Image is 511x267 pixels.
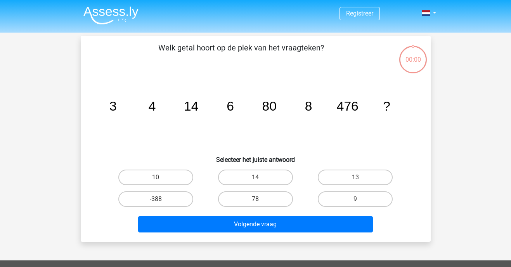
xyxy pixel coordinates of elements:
[383,99,390,113] tspan: ?
[336,99,358,113] tspan: 476
[346,10,373,17] a: Registreer
[138,216,373,232] button: Volgende vraag
[218,191,293,207] label: 78
[93,42,389,65] p: Welk getal hoort op de plek van het vraagteken?
[318,170,393,185] label: 13
[318,191,393,207] label: 9
[109,99,116,113] tspan: 3
[398,45,428,64] div: 00:00
[118,170,193,185] label: 10
[305,99,312,113] tspan: 8
[227,99,234,113] tspan: 6
[83,6,139,24] img: Assessly
[93,150,418,163] h6: Selecteer het juiste antwoord
[218,170,293,185] label: 14
[148,99,156,113] tspan: 4
[262,99,276,113] tspan: 80
[118,191,193,207] label: -388
[184,99,198,113] tspan: 14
